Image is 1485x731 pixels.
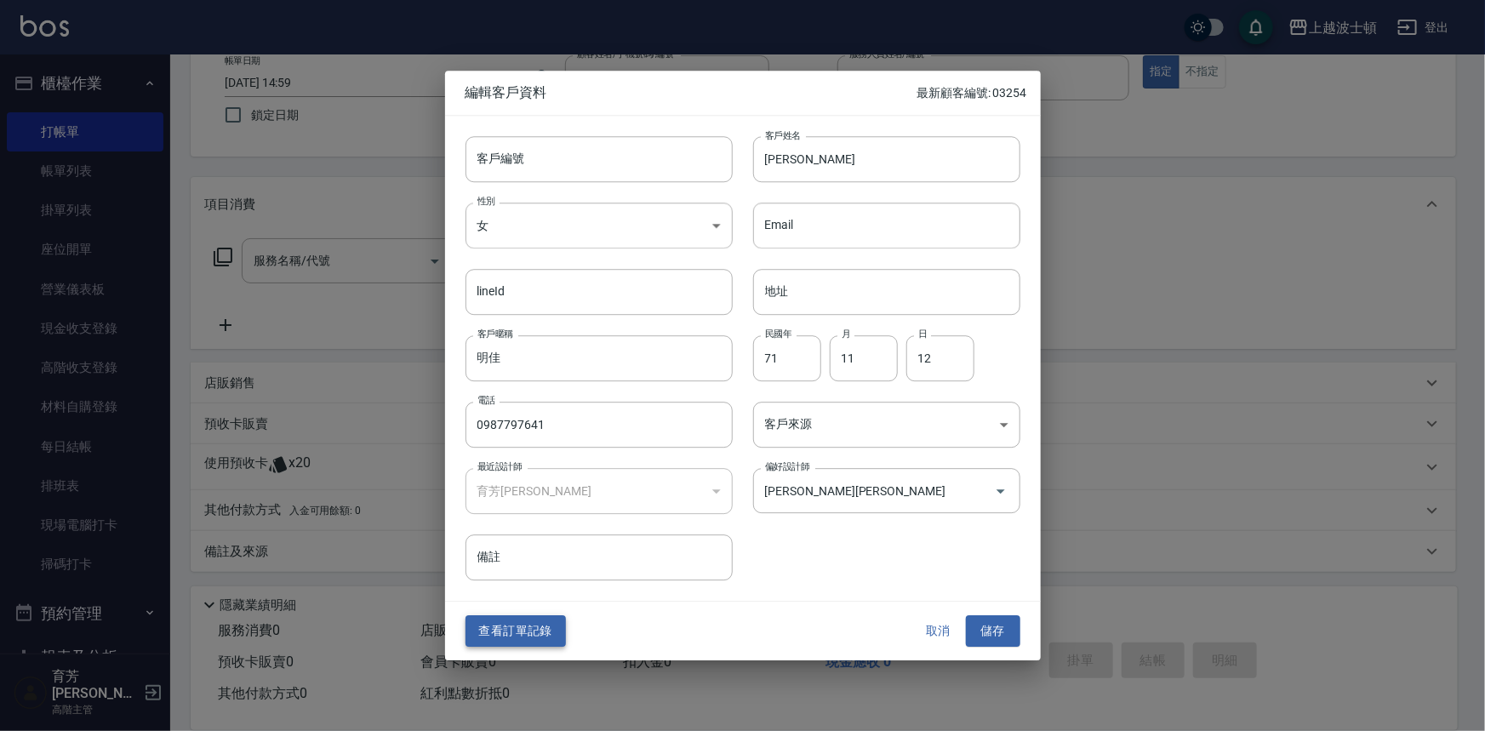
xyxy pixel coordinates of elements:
[465,468,733,514] div: 育芳[PERSON_NAME]
[987,477,1014,505] button: Open
[765,128,801,141] label: 客戶姓名
[911,616,966,648] button: 取消
[918,328,927,340] label: 日
[765,460,809,473] label: 偏好設計師
[477,460,522,473] label: 最近設計師
[917,84,1026,102] p: 最新顧客編號: 03254
[477,394,495,407] label: 電話
[465,616,566,648] button: 查看訂單記錄
[465,203,733,248] div: 女
[477,328,513,340] label: 客戶暱稱
[477,195,495,208] label: 性別
[966,616,1020,648] button: 儲存
[765,328,791,340] label: 民國年
[465,84,917,101] span: 編輯客戶資料
[842,328,850,340] label: 月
